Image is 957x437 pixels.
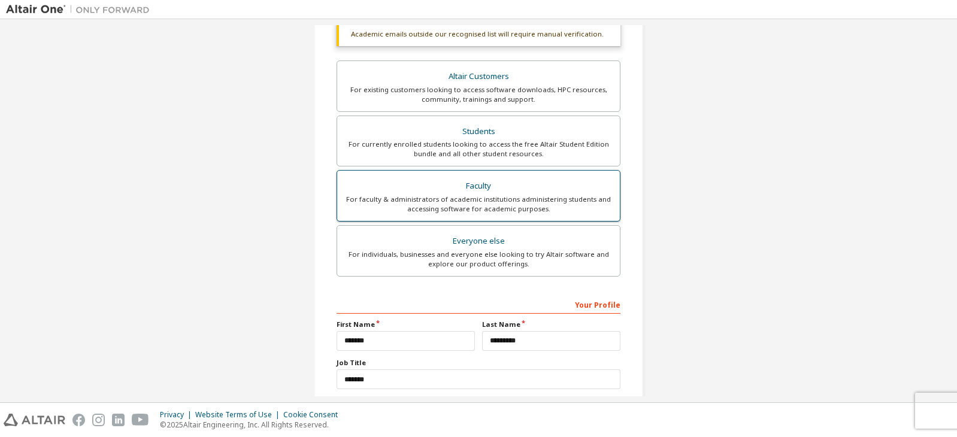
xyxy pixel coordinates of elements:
label: First Name [337,320,475,329]
div: For faculty & administrators of academic institutions administering students and accessing softwa... [344,195,613,214]
div: Altair Customers [344,68,613,85]
img: instagram.svg [92,414,105,426]
div: Academic emails outside our recognised list will require manual verification. [337,22,620,46]
div: For existing customers looking to access software downloads, HPC resources, community, trainings ... [344,85,613,104]
img: youtube.svg [132,414,149,426]
label: Job Title [337,358,620,368]
div: For individuals, businesses and everyone else looking to try Altair software and explore our prod... [344,250,613,269]
img: altair_logo.svg [4,414,65,426]
div: Privacy [160,410,195,420]
div: Students [344,123,613,140]
div: Cookie Consent [283,410,345,420]
div: For currently enrolled students looking to access the free Altair Student Edition bundle and all ... [344,139,613,159]
img: facebook.svg [72,414,85,426]
img: Altair One [6,4,156,16]
label: Last Name [482,320,620,329]
div: Your Profile [337,295,620,314]
div: Faculty [344,178,613,195]
p: © 2025 Altair Engineering, Inc. All Rights Reserved. [160,420,345,430]
div: Everyone else [344,233,613,250]
div: Website Terms of Use [195,410,283,420]
img: linkedin.svg [112,414,125,426]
